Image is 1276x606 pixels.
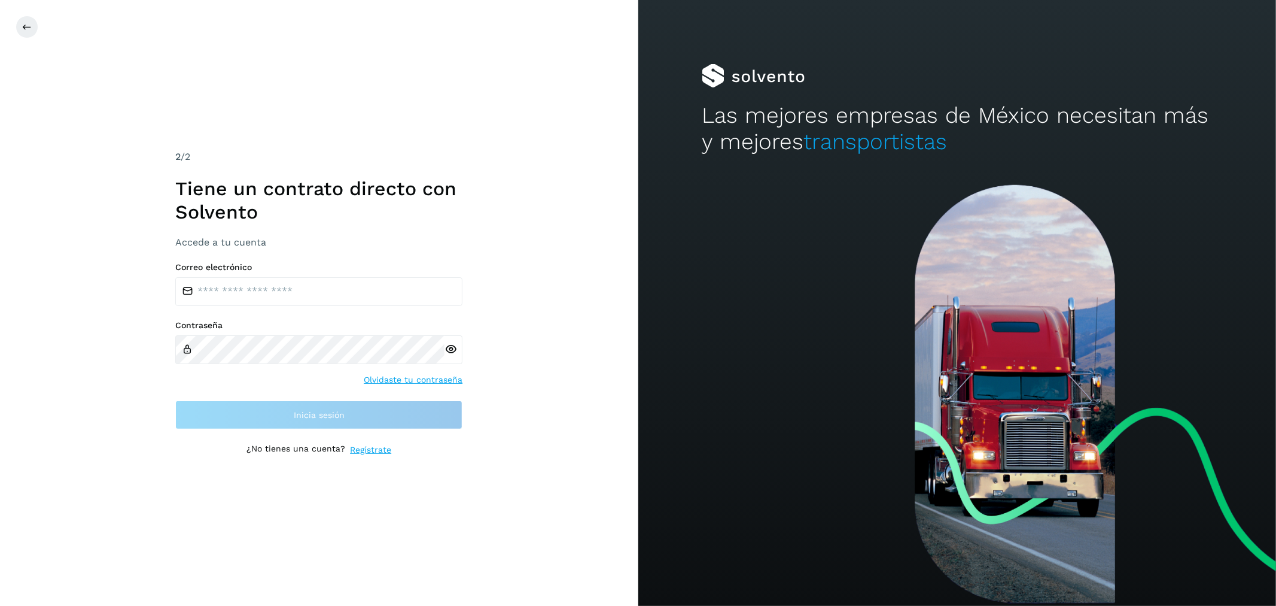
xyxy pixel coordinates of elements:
[175,150,462,164] div: /2
[175,320,462,331] label: Contraseña
[175,151,181,162] span: 2
[175,237,462,248] h3: Accede a tu cuenta
[803,129,947,154] span: transportistas
[246,444,345,456] p: ¿No tienes una cuenta?
[702,102,1212,156] h2: Las mejores empresas de México necesitan más y mejores
[175,262,462,272] label: Correo electrónico
[175,177,462,223] h1: Tiene un contrato directo con Solvento
[350,444,391,456] a: Regístrate
[294,411,345,419] span: Inicia sesión
[175,401,462,429] button: Inicia sesión
[364,374,462,386] a: Olvidaste tu contraseña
